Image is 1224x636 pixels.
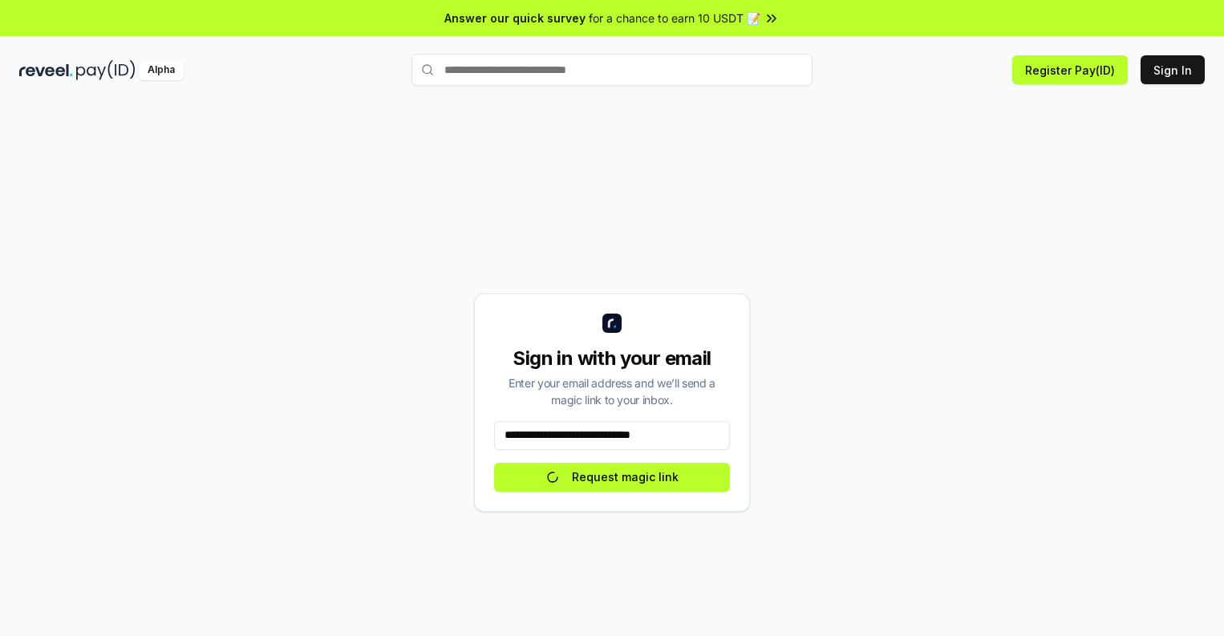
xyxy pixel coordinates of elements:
[76,60,136,80] img: pay_id
[139,60,184,80] div: Alpha
[494,375,730,408] div: Enter your email address and we’ll send a magic link to your inbox.
[19,60,73,80] img: reveel_dark
[1141,55,1205,84] button: Sign In
[589,10,760,26] span: for a chance to earn 10 USDT 📝
[494,346,730,371] div: Sign in with your email
[1012,55,1128,84] button: Register Pay(ID)
[494,463,730,492] button: Request magic link
[444,10,586,26] span: Answer our quick survey
[602,314,622,333] img: logo_small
